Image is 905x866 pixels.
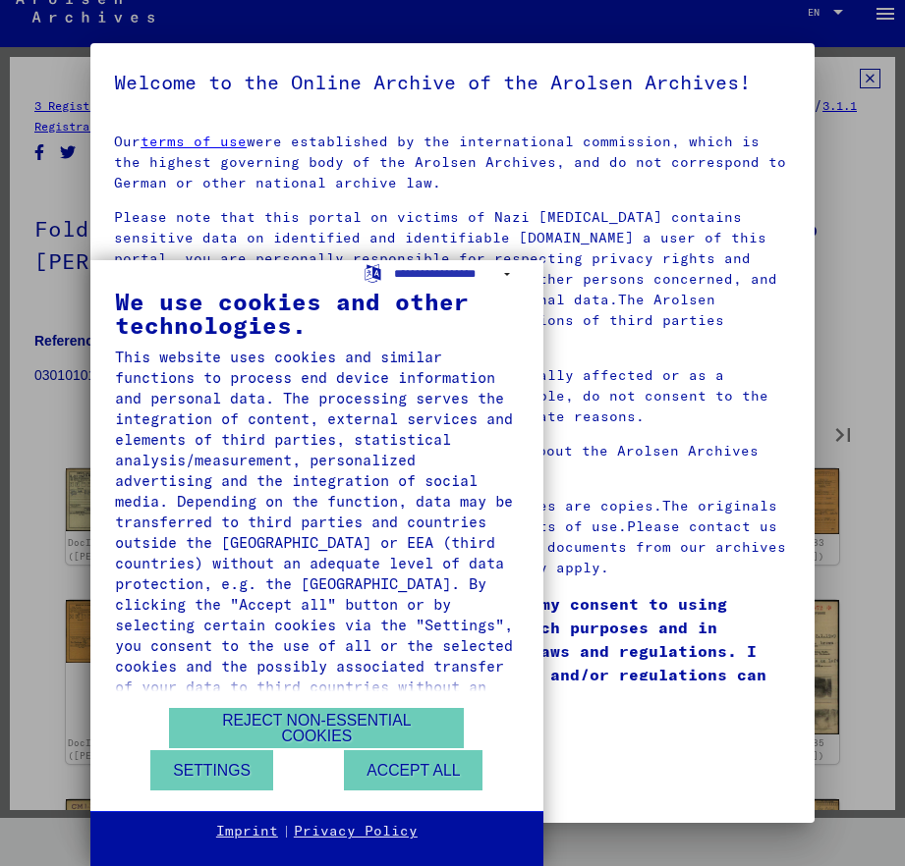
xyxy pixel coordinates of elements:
[169,708,464,748] button: Reject non-essential cookies
[344,750,482,790] button: Accept all
[294,822,418,841] a: Privacy Policy
[115,347,519,718] div: This website uses cookies and similar functions to process end device information and personal da...
[216,822,278,841] a: Imprint
[150,750,273,790] button: Settings
[115,290,519,337] div: We use cookies and other technologies.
